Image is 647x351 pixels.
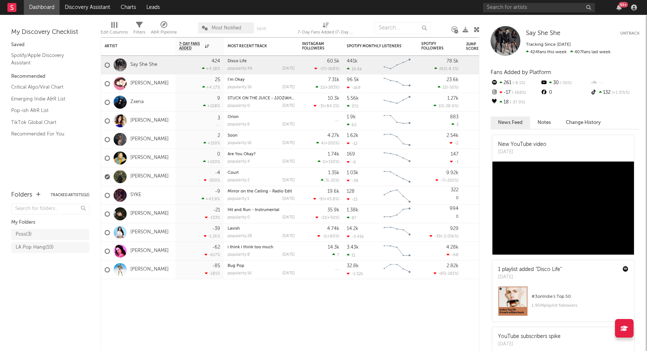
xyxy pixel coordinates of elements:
span: -21 [320,216,326,220]
span: 261 [439,67,446,71]
a: #3onIndie's Top 501.95Mplaylist followers [492,286,634,322]
div: 424 [212,59,220,64]
div: 5.56k [347,96,359,101]
div: 169 [347,152,355,157]
a: [PERSON_NAME] [130,155,169,161]
div: popularity: 0 [228,104,250,108]
svg: Chart title [380,149,414,167]
div: 883 [450,115,459,119]
span: +1.37k % [610,91,629,95]
span: -25 % [329,179,338,183]
a: Critical Algo/Viral Chart [11,83,82,91]
div: 1.35k [328,170,339,175]
div: 4.28k [446,245,459,250]
span: 4 [321,141,324,146]
a: Zxena [130,99,144,105]
div: 1.38k [347,208,358,213]
div: 2.54k [447,133,459,138]
div: 39.9 [466,247,496,256]
div: Recommended [11,72,89,81]
div: -17 [491,88,540,98]
span: 7-Day Fans Added [179,42,203,51]
div: -62 [212,245,220,250]
div: popularity: 28 [228,234,252,238]
div: 25 [215,77,220,82]
div: [DATE] [282,141,295,145]
span: 10 [438,104,443,108]
span: -3 [318,104,323,108]
div: [DATE] [498,341,561,348]
div: 30 [540,78,590,88]
div: +100 % [203,159,220,164]
div: 25.9 [466,135,496,144]
div: ( ) [434,103,459,108]
div: 78.5k [447,59,459,64]
svg: Chart title [380,56,414,74]
div: 99 + [619,2,628,7]
div: 9 [217,96,220,101]
svg: Chart title [380,93,414,112]
span: -2.05k % [442,234,457,239]
span: -17 [319,67,325,71]
div: [DATE] [498,274,562,281]
svg: Chart title [380,223,414,242]
span: +50 % [327,216,338,220]
div: 1.95M playlist followers [532,301,628,310]
a: Emerging Indie A&R List [11,95,82,103]
div: ( ) [315,85,339,90]
div: Orion [228,115,295,119]
div: -6 [347,160,356,165]
div: Hit and Run - Instrumental [228,208,295,212]
div: 50.7 [466,210,496,218]
div: 65.6 [466,61,496,70]
svg: Chart title [380,74,414,93]
div: ( ) [314,66,339,71]
a: Disco Life [228,59,247,63]
svg: Chart title [380,112,414,130]
a: Say She She [526,30,560,37]
div: 9.92k [446,170,459,175]
a: Say She She [130,62,157,68]
div: -39 [347,178,358,183]
a: Lavish [228,227,240,231]
span: -85 [438,272,445,276]
div: 3 [218,116,220,121]
input: Search... [375,22,431,33]
span: -28.6 % [444,104,457,108]
div: Filters [133,28,145,37]
div: 128 [347,189,355,194]
a: "Disco Life" [536,267,562,272]
div: Disco Life [228,59,295,63]
div: [DATE] [282,160,295,164]
a: [PERSON_NAME] [130,118,169,124]
div: -39 [212,226,220,231]
div: Spotify Followers [421,42,447,51]
div: 372 [347,104,358,109]
span: -37.9 % [509,100,525,105]
div: 35.9k [327,208,339,213]
span: -68 [451,253,459,257]
button: Save [257,27,266,31]
span: -50 % [448,86,457,90]
div: Artist [105,44,161,48]
div: 0 [540,88,590,98]
div: -133 % [205,215,220,220]
a: [PERSON_NAME] [130,229,169,236]
div: 1.9k [347,115,356,119]
div: Most Recent Track [228,44,283,48]
a: Spotify/Apple Discovery Assistant [11,51,82,67]
div: -169 [347,85,361,90]
div: 1.03k [347,170,358,175]
div: popularity: 16 [228,141,252,145]
span: 15 [443,86,447,90]
div: 261 [491,78,540,88]
svg: Chart title [380,186,414,205]
span: -1 [322,234,326,239]
div: 322 [451,188,459,192]
div: 2.82k [447,264,459,268]
a: Orion [228,115,239,119]
span: 7 [337,253,339,257]
div: 3.43k [347,245,359,250]
div: Poss ( 3 ) [16,230,32,239]
div: 11 [347,253,355,258]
